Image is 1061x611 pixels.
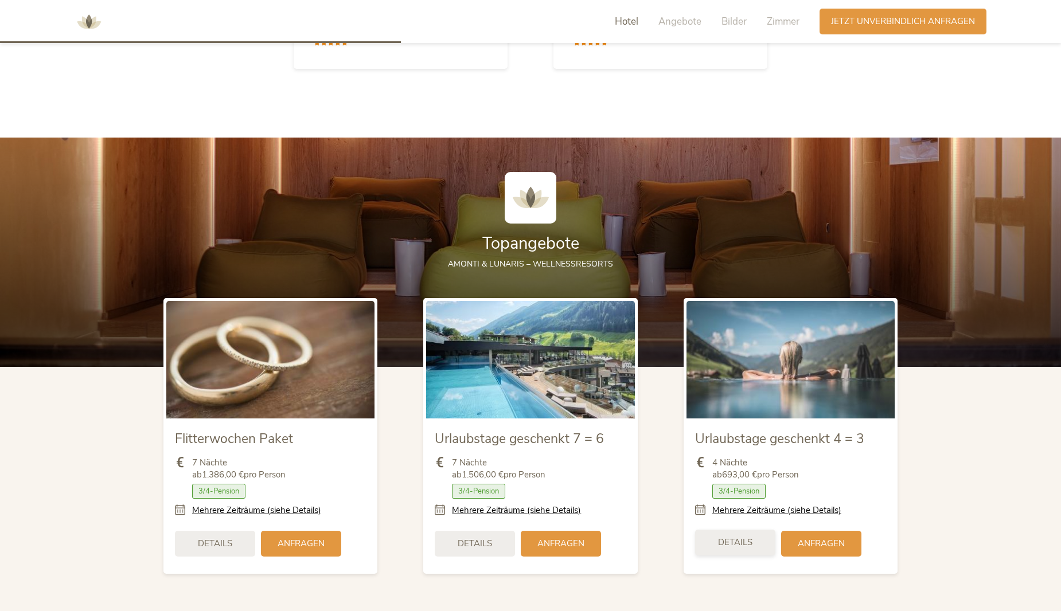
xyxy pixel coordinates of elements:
img: Urlaubstage geschenkt 4 = 3 [686,301,895,418]
span: Anfragen [278,538,325,550]
span: 3/4-Pension [712,484,766,499]
img: AMONTI & LUNARIS Wellnessresort [505,172,556,224]
img: Urlaubstage geschenkt 7 = 6 [426,301,634,418]
a: Mehrere Zeiträume (siehe Details) [192,504,321,516]
a: Mehrere Zeiträume (siehe Details) [452,504,581,516]
span: 7 Nächte ab pro Person [192,457,286,481]
span: Flitterwochen Paket [175,430,293,448]
span: Topangebote [482,232,579,254]
img: AMONTI & LUNARIS Wellnessresort [72,5,106,39]
b: 693,00 € [722,469,757,480]
span: 3/4-Pension [192,484,245,499]
span: Zimmer [767,15,799,28]
span: Bilder [721,15,747,28]
span: 4 Nächte ab pro Person [712,457,799,481]
span: Urlaubstage geschenkt 7 = 6 [435,430,604,448]
span: Anfragen [537,538,584,550]
span: Hotel [615,15,638,28]
a: AMONTI & LUNARIS Wellnessresort [72,17,106,25]
a: Mehrere Zeiträume (siehe Details) [712,504,841,516]
span: Details [458,538,492,550]
span: Details [718,536,752,549]
b: 1.386,00 € [202,469,244,480]
span: 3/4-Pension [452,484,505,499]
span: Angebote [658,15,701,28]
span: Jetzt unverbindlich anfragen [831,15,975,28]
span: AMONTI & LUNARIS – Wellnessresorts [448,258,613,269]
span: Details [198,538,232,550]
span: Urlaubstage geschenkt 4 = 3 [695,430,864,448]
img: Flitterwochen Paket [166,301,375,418]
b: 1.506,00 € [462,469,504,480]
span: Anfragen [798,538,845,550]
span: 7 Nächte ab pro Person [452,457,545,481]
